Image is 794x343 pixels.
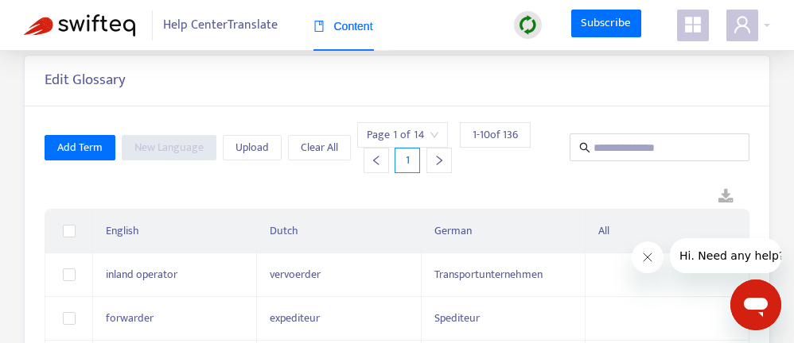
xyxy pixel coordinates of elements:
span: Add Term [57,139,103,156]
button: Clear All [288,135,351,160]
span: 1 - 10 of 136 [473,126,518,143]
button: New Language [122,135,216,160]
span: Upload [235,139,269,156]
iframe: Button to launch messaging window [730,279,781,330]
img: sync.dc5367851b00ba804db3.png [518,15,538,35]
img: Swifteq [24,14,135,37]
span: user [733,15,752,34]
span: book [313,21,325,32]
button: Add Term [45,135,115,160]
span: expediteur [270,309,320,327]
span: left [371,155,382,166]
span: search [579,142,590,153]
span: Help Center Translate [163,10,278,40]
span: inland operator [106,265,177,283]
span: right [434,155,445,166]
a: Subscribe [571,10,641,38]
span: Transportunternehmen [434,265,543,283]
span: vervoerder [270,265,321,283]
div: 1 [395,148,420,173]
span: Spediteur [434,309,480,327]
h5: Edit Glossary [45,71,126,90]
th: English [93,210,257,253]
span: Hi. Need any help? [10,11,115,24]
iframe: Close message [632,241,664,273]
button: Upload [223,135,282,160]
th: German [422,210,586,253]
span: forwarder [106,309,154,327]
span: Clear All [301,139,338,156]
span: Content [313,20,373,33]
span: appstore [683,15,703,34]
iframe: Message from company [670,238,781,273]
th: All [586,210,749,253]
th: Dutch [257,210,421,253]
